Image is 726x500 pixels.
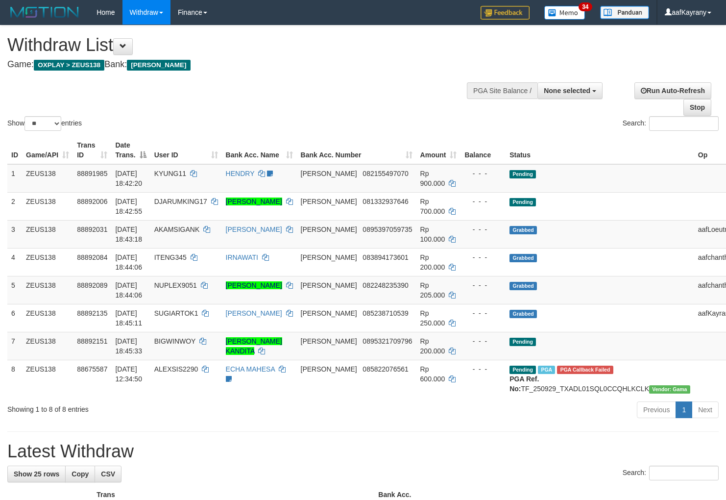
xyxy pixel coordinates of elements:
[154,281,197,289] span: NUPLEX9051
[77,198,107,205] span: 88892006
[649,116,719,131] input: Search:
[77,337,107,345] span: 88892151
[115,337,142,355] span: [DATE] 18:45:33
[77,281,107,289] span: 88892089
[301,337,357,345] span: [PERSON_NAME]
[101,470,115,478] span: CSV
[509,338,536,346] span: Pending
[363,309,408,317] span: Copy 085238710539 to clipboard
[154,170,186,177] span: KYUNG11
[7,60,474,70] h4: Game: Bank:
[301,170,357,177] span: [PERSON_NAME]
[509,198,536,206] span: Pending
[7,220,22,248] td: 3
[7,136,22,164] th: ID
[150,136,222,164] th: User ID: activate to sort column ascending
[464,280,502,290] div: - - -
[420,170,445,187] span: Rp 900.000
[420,365,445,383] span: Rp 600.000
[481,6,530,20] img: Feedback.jpg
[538,366,555,374] span: Marked by aafpengsreynich
[363,281,408,289] span: Copy 082248235390 to clipboard
[623,116,719,131] label: Search:
[34,60,104,71] span: OXPLAY > ZEUS138
[115,309,142,327] span: [DATE] 18:45:11
[115,365,142,383] span: [DATE] 12:34:50
[77,253,107,261] span: 88892084
[222,136,297,164] th: Bank Acc. Name: activate to sort column ascending
[301,281,357,289] span: [PERSON_NAME]
[464,169,502,178] div: - - -
[7,466,66,482] a: Show 25 rows
[416,136,461,164] th: Amount: activate to sort column ascending
[127,60,190,71] span: [PERSON_NAME]
[509,226,537,234] span: Grabbed
[301,365,357,373] span: [PERSON_NAME]
[509,282,537,290] span: Grabbed
[22,164,73,193] td: ZEUS138
[226,198,282,205] a: [PERSON_NAME]
[420,253,445,271] span: Rp 200.000
[297,136,416,164] th: Bank Acc. Number: activate to sort column ascending
[634,82,711,99] a: Run Auto-Refresh
[509,170,536,178] span: Pending
[420,337,445,355] span: Rp 200.000
[464,197,502,206] div: - - -
[7,192,22,220] td: 2
[115,170,142,187] span: [DATE] 18:42:20
[7,304,22,332] td: 6
[7,400,295,414] div: Showing 1 to 8 of 8 entries
[7,276,22,304] td: 5
[226,337,282,355] a: [PERSON_NAME] KANDITA
[509,310,537,318] span: Grabbed
[7,164,22,193] td: 1
[65,466,95,482] a: Copy
[226,281,282,289] a: [PERSON_NAME]
[226,365,275,373] a: ECHA MAHESA
[301,253,357,261] span: [PERSON_NAME]
[154,225,200,233] span: AKAMSIGANK
[226,253,258,261] a: IRNAWATI
[154,253,187,261] span: ITENG345
[73,136,111,164] th: Trans ID: activate to sort column ascending
[600,6,649,19] img: panduan.png
[7,35,474,55] h1: Withdraw List
[509,366,536,374] span: Pending
[22,136,73,164] th: Game/API: activate to sort column ascending
[77,309,107,317] span: 88892135
[683,99,711,116] a: Stop
[692,401,719,418] a: Next
[420,198,445,215] span: Rp 700.000
[464,364,502,374] div: - - -
[72,470,89,478] span: Copy
[363,337,412,345] span: Copy 0895321709796 to clipboard
[301,198,357,205] span: [PERSON_NAME]
[22,276,73,304] td: ZEUS138
[22,192,73,220] td: ZEUS138
[154,309,198,317] span: SUGIARTOK1
[22,360,73,398] td: ZEUS138
[226,225,282,233] a: [PERSON_NAME]
[115,253,142,271] span: [DATE] 18:44:06
[7,442,719,461] h1: Latest Withdraw
[506,136,694,164] th: Status
[464,225,502,234] div: - - -
[24,116,61,131] select: Showentries
[95,466,121,482] a: CSV
[464,308,502,318] div: - - -
[111,136,150,164] th: Date Trans.: activate to sort column descending
[77,170,107,177] span: 88891985
[154,365,198,373] span: ALEXSIS2290
[506,360,694,398] td: TF_250929_TXADL01SQL0CCQHLKCLK
[557,366,613,374] span: PGA Error
[154,337,196,345] span: BIGWINWOY
[226,309,282,317] a: [PERSON_NAME]
[115,225,142,243] span: [DATE] 18:43:18
[22,304,73,332] td: ZEUS138
[420,309,445,327] span: Rp 250.000
[637,401,676,418] a: Previous
[544,87,590,95] span: None selected
[77,365,107,373] span: 88675587
[226,170,255,177] a: HENDRY
[676,401,692,418] a: 1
